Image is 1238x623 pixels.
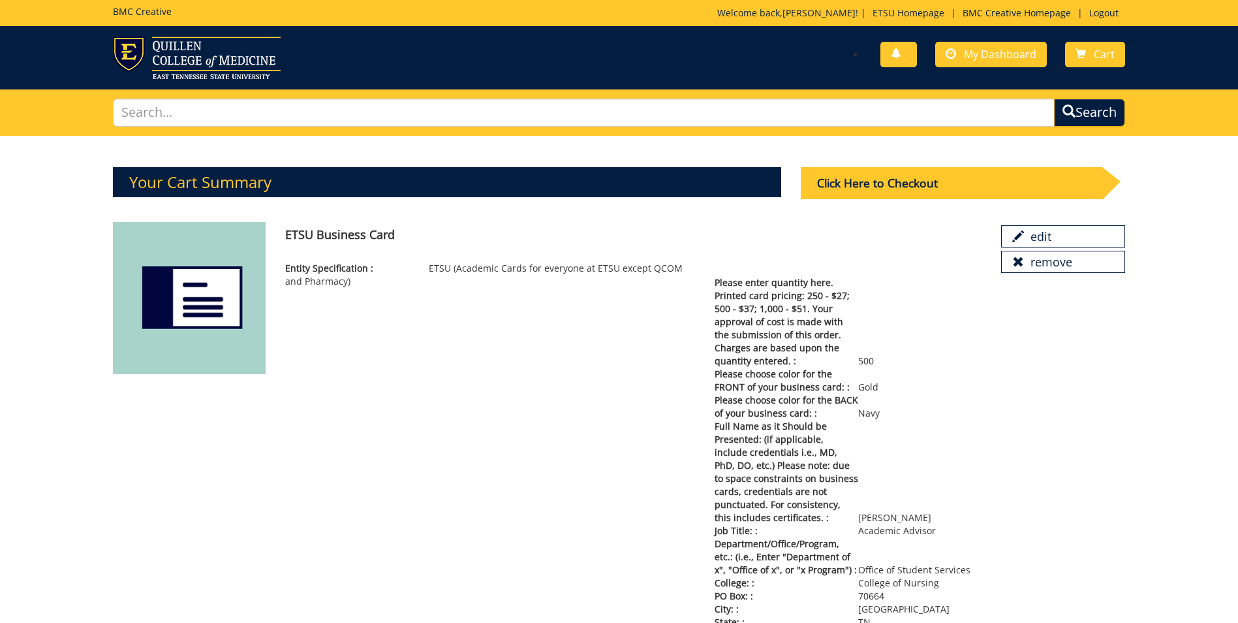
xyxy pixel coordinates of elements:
a: Click Here to Checkout [801,190,1123,202]
span: Job Title: : [715,524,858,537]
a: edit [1001,225,1125,248]
span: College: : [715,577,858,590]
p: [PERSON_NAME] [715,420,1125,524]
p: Welcome back, ! | | | [717,7,1125,20]
span: Full Name as it Should be Presented: (if applicable, include credentials i.e., MD, PhD, DO, etc.)... [715,420,858,524]
a: BMC Creative Homepage [956,7,1077,19]
p: Navy [715,394,1125,420]
h4: ETSU Business Card [285,229,982,242]
img: ETSU logo [113,37,281,79]
button: Search [1054,99,1125,127]
span: Please choose color for the FRONT of your business card: : [715,368,858,394]
span: City: : [715,603,858,616]
p: 70664 [715,590,1125,603]
span: Please enter quantity here. Printed card pricing: 250 - $27; 500 - $37; 1,000 - $51. Your approva... [715,276,858,368]
a: remove [1001,251,1125,273]
a: [PERSON_NAME] [782,7,856,19]
p: Gold [715,368,1125,394]
h5: BMC Creative [113,7,172,16]
span: Cart [1094,47,1115,61]
p: ETSU (Academic Cards for everyone at ETSU except QCOM and Pharmacy) [285,262,696,288]
p: [GEOGRAPHIC_DATA] [715,603,1125,616]
a: Cart [1065,42,1125,67]
span: My Dashboard [964,47,1036,61]
p: Office of Student Services [715,537,1125,577]
p: College of Nursing [715,577,1125,590]
input: Search... [113,99,1055,127]
a: ETSU Homepage [866,7,951,19]
p: Academic Advisor [715,524,1125,537]
span: Department/Office/Program, etc.: (i.e., Enter "Department of x", "Office of x", or "x Program") : [715,537,858,577]
p: 500 [715,276,1125,368]
div: Click Here to Checkout [801,167,1102,199]
span: Entity Specification : [285,262,429,275]
span: PO Box: : [715,590,858,603]
span: Please choose color for the BACK of your business card: : [715,394,858,420]
a: Logout [1083,7,1125,19]
h3: Your Cart Summary [113,167,781,197]
a: My Dashboard [935,42,1047,67]
img: etsu%20business%20card-614b6b15914de3.78613464.png [113,222,265,374]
